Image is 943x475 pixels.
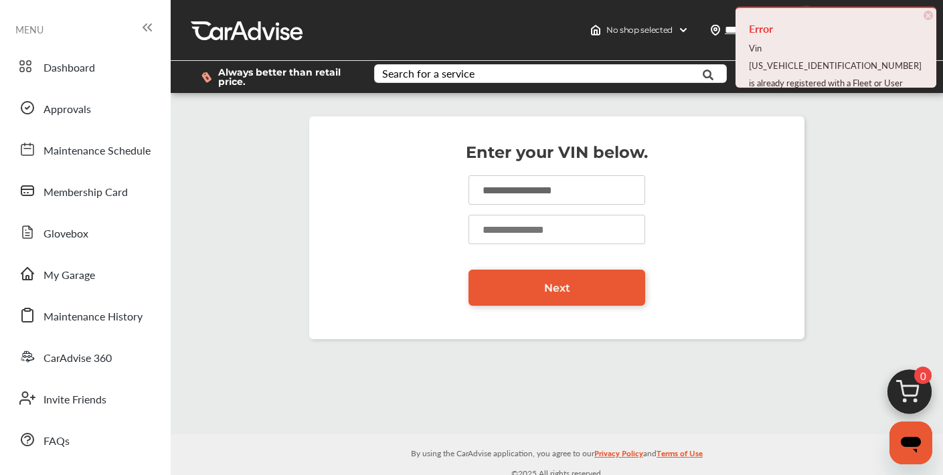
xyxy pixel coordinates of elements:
[44,391,106,409] span: Invite Friends
[924,11,933,20] span: ×
[12,173,157,208] a: Membership Card
[44,142,151,160] span: Maintenance Schedule
[889,421,932,464] iframe: Button to launch messaging window
[12,339,157,374] a: CarAdvise 360
[44,267,95,284] span: My Garage
[201,72,211,83] img: dollor_label_vector.a70140d1.svg
[44,433,70,450] span: FAQs
[710,25,721,35] img: location_vector.a44bc228.svg
[12,381,157,415] a: Invite Friends
[382,68,475,79] div: Search for a service
[44,101,91,118] span: Approvals
[12,256,157,291] a: My Garage
[44,60,95,77] span: Dashboard
[171,446,943,460] p: By using the CarAdvise application, you agree to our and
[914,367,932,384] span: 0
[12,215,157,250] a: Glovebox
[44,184,128,201] span: Membership Card
[323,146,791,159] p: Enter your VIN below.
[590,25,601,35] img: header-home-logo.8d720a4f.svg
[12,49,157,84] a: Dashboard
[12,132,157,167] a: Maintenance Schedule
[44,350,112,367] span: CarAdvise 360
[468,270,645,306] a: Next
[594,446,643,466] a: Privacy Policy
[12,422,157,457] a: FAQs
[749,39,923,92] div: Vin [US_VEHICLE_IDENTIFICATION_NUMBER] is already registered with a Fleet or User
[44,308,143,326] span: Maintenance History
[877,363,942,427] img: cart_icon.3d0951e8.svg
[15,24,44,35] span: MENU
[12,298,157,332] a: Maintenance History
[657,446,703,466] a: Terms of Use
[544,282,570,294] span: Next
[218,68,353,86] span: Always better than retail price.
[606,25,673,35] span: No shop selected
[12,90,157,125] a: Approvals
[678,25,689,35] img: header-down-arrow.9dd2ce7d.svg
[44,225,88,243] span: Glovebox
[749,18,923,39] h4: Error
